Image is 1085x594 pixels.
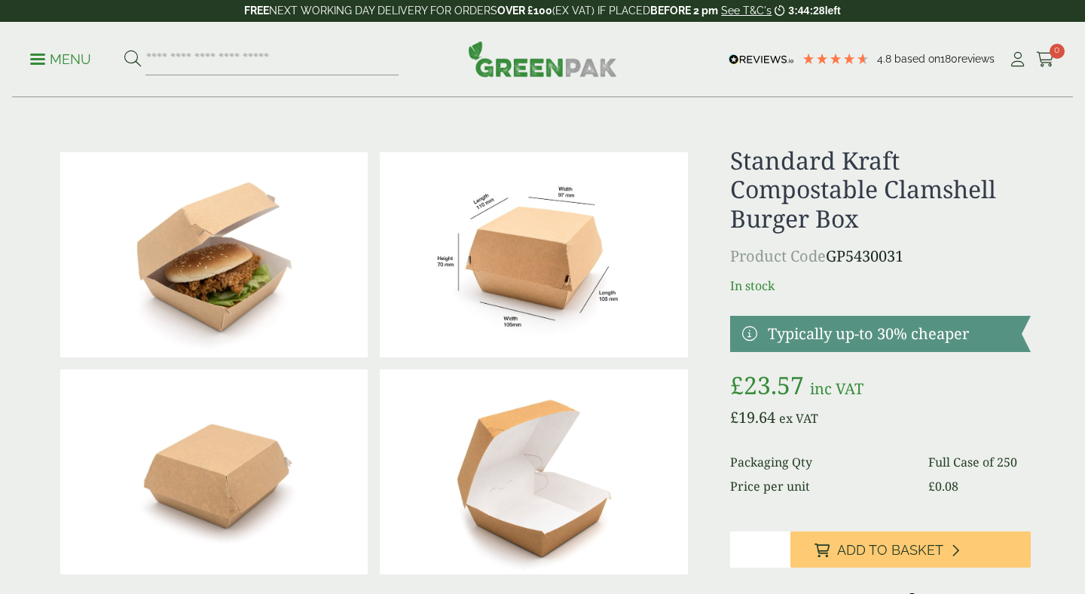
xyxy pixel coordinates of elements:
[60,369,368,574] img: Standard Kraft Clamshell Burger Box Closed
[810,378,863,399] span: inc VAT
[825,5,841,17] span: left
[730,146,1031,233] h1: Standard Kraft Compostable Clamshell Burger Box
[30,51,91,69] p: Menu
[928,478,958,494] bdi: 0.08
[721,5,772,17] a: See T&C's
[380,152,687,357] img: Clamshell_standard
[1036,48,1055,71] a: 0
[244,5,269,17] strong: FREE
[928,453,1031,471] dd: Full Case of 250
[779,410,818,427] span: ex VAT
[730,369,744,401] span: £
[788,5,824,17] span: 3:44:28
[1008,52,1027,67] i: My Account
[928,478,935,494] span: £
[730,453,911,471] dt: Packaging Qty
[1050,44,1065,59] span: 0
[958,53,995,65] span: reviews
[729,54,794,65] img: REVIEWS.io
[380,369,687,574] img: Standard Kraft Clamshell Burger Box Open
[1036,52,1055,67] i: Cart
[802,52,870,66] div: 4.78 Stars
[30,51,91,66] a: Menu
[730,246,826,266] span: Product Code
[468,41,617,77] img: GreenPak Supplies
[497,5,552,17] strong: OVER £100
[940,53,958,65] span: 180
[837,542,943,559] span: Add to Basket
[730,277,1031,295] p: In stock
[790,531,1031,568] button: Add to Basket
[730,369,804,401] bdi: 23.57
[730,407,738,427] span: £
[877,53,894,65] span: 4.8
[730,477,911,495] dt: Price per unit
[730,245,1031,268] p: GP5430031
[60,152,368,357] img: Standard Kraft Clamshell Burger Box With Chicken Burger
[894,53,940,65] span: Based on
[730,407,775,427] bdi: 19.64
[650,5,718,17] strong: BEFORE 2 pm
